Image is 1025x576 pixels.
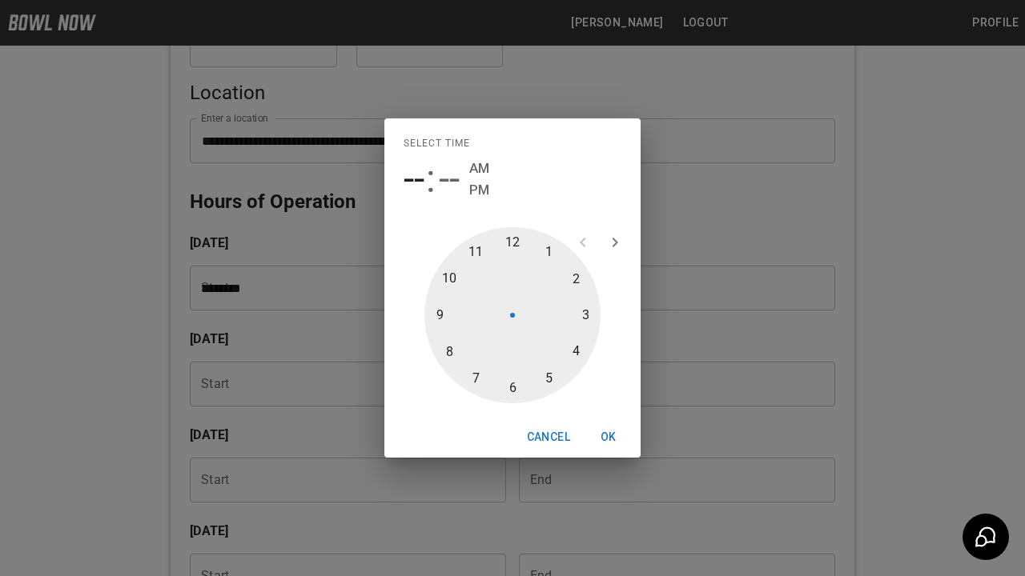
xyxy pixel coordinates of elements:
span: Select time [404,131,470,157]
button: -- [439,157,460,202]
button: OK [583,422,634,452]
button: Cancel [521,422,577,452]
button: AM [469,158,489,179]
button: -- [404,157,424,202]
span: : [426,157,436,202]
button: PM [469,179,489,201]
button: open next view [599,226,631,258]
